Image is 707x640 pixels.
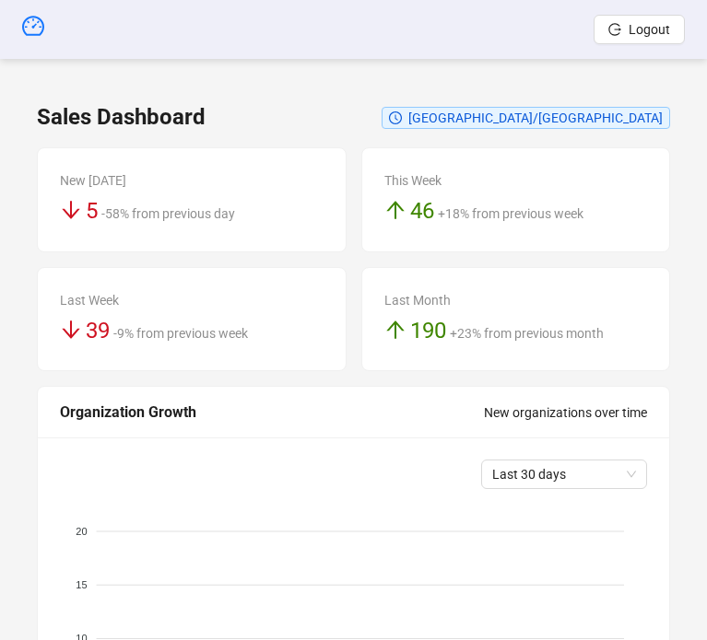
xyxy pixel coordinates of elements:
span: [GEOGRAPHIC_DATA]/[GEOGRAPHIC_DATA] [408,111,663,125]
span: New organizations over time [484,405,647,420]
span: +18% from previous week [438,206,583,221]
span: Logout [629,22,670,37]
h3: Sales Dashboard [37,103,206,133]
span: Last 30 days [492,460,636,488]
span: clock-circle [389,111,402,124]
span: arrow-down [60,319,82,341]
div: New [DATE] [60,170,324,191]
span: logout [608,23,621,36]
span: 39 [86,318,110,343]
span: +23% from previous month [450,326,604,341]
tspan: 15 [76,579,87,590]
div: Last Week [60,290,324,310]
div: Organization Growth [60,401,484,424]
div: This Week [384,170,648,191]
span: dashboard [22,15,44,37]
span: arrow-down [60,199,82,221]
span: -9% from previous week [113,326,248,341]
span: 5 [86,198,98,224]
div: Last Month [384,290,648,310]
span: -58% from previous day [101,206,235,221]
tspan: 20 [76,526,87,537]
span: arrow-up [384,319,407,341]
button: Logout [594,15,685,44]
span: 190 [410,318,446,343]
span: arrow-up [384,199,407,221]
span: 46 [410,198,434,224]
